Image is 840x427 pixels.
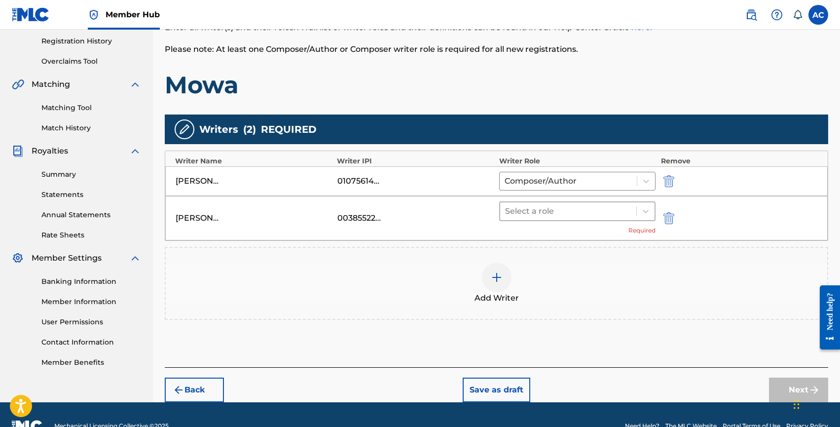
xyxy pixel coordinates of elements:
[663,212,674,224] img: 12a2ab48e56ec057fbd8.svg
[41,357,141,368] a: Member Benefits
[129,145,141,157] img: expand
[41,36,141,46] a: Registration History
[261,122,317,137] span: REQUIRED
[41,317,141,327] a: User Permissions
[173,384,184,396] img: 7ee5dd4eb1f8a8e3ef2f.svg
[175,156,332,166] div: Writer Name
[41,337,141,348] a: Contact Information
[129,78,141,90] img: expand
[106,9,160,20] span: Member Hub
[808,5,828,25] div: User Menu
[199,122,238,137] span: Writers
[32,145,68,157] span: Royalties
[499,156,656,166] div: Writer Role
[491,272,503,283] img: add
[179,123,190,135] img: writers
[337,156,494,166] div: Writer IPI
[41,123,141,133] a: Match History
[165,378,224,402] button: Back
[745,9,757,21] img: search
[165,44,578,54] span: Please note: At least one Composer/Author or Composer writer role is required for all new registr...
[794,389,800,419] div: Trascina
[32,252,102,264] span: Member Settings
[812,278,840,357] iframe: Resource Center
[791,380,840,427] div: Widget chat
[41,297,141,307] a: Member Information
[41,169,141,180] a: Summary
[41,276,141,287] a: Banking Information
[41,103,141,113] a: Matching Tool
[661,156,818,166] div: Remove
[771,9,783,21] img: help
[12,145,24,157] img: Royalties
[165,70,828,100] h1: Mowa
[475,292,519,304] span: Add Writer
[793,10,803,20] div: Notifications
[767,5,787,25] div: Help
[32,78,70,90] span: Matching
[41,210,141,220] a: Annual Statements
[41,56,141,67] a: Overclaims Tool
[791,380,840,427] iframe: Chat Widget
[129,252,141,264] img: expand
[741,5,761,25] a: Public Search
[243,122,256,137] span: ( 2 )
[41,190,141,200] a: Statements
[463,378,530,402] button: Save as draft
[628,226,656,235] span: Required
[41,230,141,240] a: Rate Sheets
[663,175,674,187] img: 12a2ab48e56ec057fbd8.svg
[12,252,24,264] img: Member Settings
[12,78,24,90] img: Matching
[88,9,100,21] img: Top Rightsholder
[12,7,50,22] img: MLC Logo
